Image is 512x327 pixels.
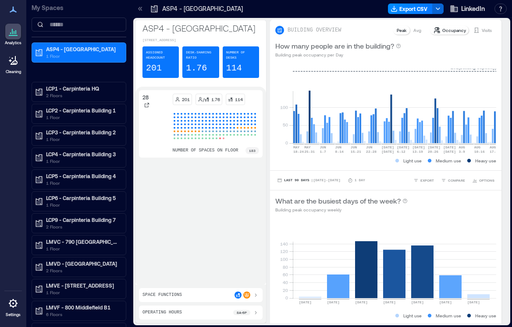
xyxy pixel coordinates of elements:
[283,122,288,127] tspan: 50
[275,41,394,51] p: How many people are in the building?
[46,92,120,99] p: 2 Floors
[46,85,120,92] p: LCP1 - Carpinteria HQ
[249,148,256,153] p: 183
[46,158,120,165] p: 1 Floor
[283,288,288,293] tspan: 20
[173,147,238,154] p: number of spaces on floor
[381,145,394,149] text: [DATE]
[479,178,494,183] span: OPTIONS
[459,150,465,154] text: 3-9
[428,145,441,149] text: [DATE]
[142,38,259,43] p: [STREET_ADDRESS]
[46,53,120,60] p: 1 Floor
[439,176,467,185] button: COMPARE
[142,22,259,34] p: ASP4 - [GEOGRAPHIC_DATA]
[275,206,408,213] p: Building peak occupancy weekly
[475,312,496,319] p: Heavy use
[146,50,175,60] p: Assigned Headcount
[6,312,21,317] p: Settings
[285,295,288,300] tspan: 0
[470,176,496,185] button: OPTIONS
[412,150,423,154] text: 13-19
[275,196,401,206] p: What are the busiest days of the week?
[403,312,422,319] p: Light use
[5,40,21,46] p: Analytics
[211,96,220,103] p: 1.76
[411,300,424,304] text: [DATE]
[46,201,120,208] p: 1 Floor
[162,4,243,13] p: ASP4 - [GEOGRAPHIC_DATA]
[3,293,24,320] a: Settings
[237,310,247,315] p: 8a - 6p
[397,145,410,149] text: [DATE]
[186,62,207,74] p: 1.76
[428,150,438,154] text: 20-26
[280,241,288,246] tspan: 140
[461,4,485,13] span: LinkedIn
[142,309,182,316] p: Operating Hours
[442,27,466,34] p: Occupancy
[351,145,357,149] text: JUN
[412,145,425,149] text: [DATE]
[280,257,288,262] tspan: 100
[46,194,120,201] p: LCP6 - Carpinteria Building 5
[46,311,120,318] p: 6 Floors
[412,176,436,185] button: EXPORT
[46,289,120,296] p: 1 Floor
[413,27,421,34] p: Avg
[283,280,288,285] tspan: 40
[283,272,288,277] tspan: 60
[142,292,182,299] p: Space Functions
[46,114,120,121] p: 1 Floor
[46,151,120,158] p: LCP4 - Carpinteria Building 3
[490,145,496,149] text: AUG
[146,62,162,74] p: 201
[397,27,406,34] p: Peak
[293,145,300,149] text: MAY
[32,4,126,12] p: My Spaces
[443,145,456,149] text: [DATE]
[46,238,120,245] p: LMVC - 790 [GEOGRAPHIC_DATA] B2
[447,2,487,16] button: LinkedIn
[327,300,340,304] text: [DATE]
[46,179,120,186] p: 1 Floor
[383,300,396,304] text: [DATE]
[403,157,422,164] p: Light use
[2,50,24,77] a: Cleaning
[46,223,120,230] p: 2 Floors
[381,150,394,154] text: [DATE]
[490,150,500,154] text: 17-23
[355,300,368,304] text: [DATE]
[46,245,120,252] p: 1 Floor
[474,150,485,154] text: 10-16
[397,150,405,154] text: 6-12
[474,145,481,149] text: AUG
[46,304,120,311] p: LMVF - 800 Middlefield B1
[283,264,288,270] tspan: 80
[226,62,242,74] p: 114
[335,150,344,154] text: 8-14
[299,300,312,304] text: [DATE]
[235,96,243,103] p: 114
[436,312,461,319] p: Medium use
[288,27,341,34] p: BUILDING OVERVIEW
[304,145,311,149] text: MAY
[46,282,120,289] p: LMVE - [STREET_ADDRESS]
[439,300,452,304] text: [DATE]
[280,105,288,110] tspan: 100
[46,216,120,223] p: LCP9 - Carpinteria Building 7
[459,145,465,149] text: AUG
[6,69,21,74] p: Cleaning
[182,96,190,103] p: 201
[186,50,215,60] p: Desk-sharing ratio
[46,129,120,136] p: LCP3 - Carpinteria Building 2
[448,178,465,183] span: COMPARE
[46,172,120,179] p: LCP5 - Carpinteria Building 4
[351,150,361,154] text: 15-21
[46,267,120,274] p: 2 Floors
[142,94,149,101] p: 28
[46,260,120,267] p: LMVD - [GEOGRAPHIC_DATA]
[280,249,288,254] tspan: 120
[285,140,288,145] tspan: 0
[2,21,24,48] a: Analytics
